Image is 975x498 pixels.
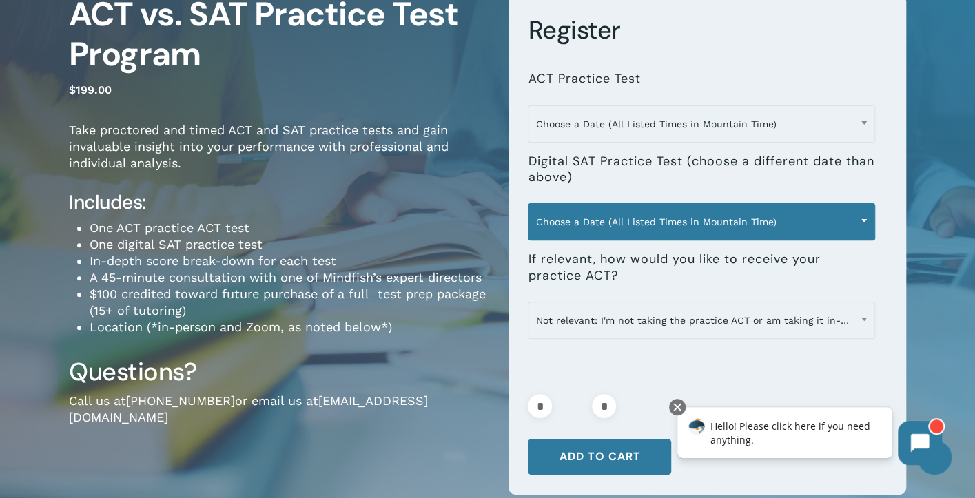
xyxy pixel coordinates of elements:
[90,220,488,236] li: One ACT practice ACT test
[69,356,488,388] h3: Questions?
[90,236,488,253] li: One digital SAT practice test
[528,154,875,186] label: Digital SAT Practice Test (choose a different date than above)
[556,394,588,418] input: Product quantity
[69,122,488,190] p: Take proctored and timed ACT and SAT practice tests and gain invaluable insight into your perform...
[528,439,671,475] button: Add to cart
[126,393,235,408] a: [PHONE_NUMBER]
[528,302,875,339] span: Not relevant: I'm not taking the practice ACT or am taking it in-person
[90,253,488,269] li: In-depth score break-down for each test
[90,319,488,335] li: Location (*in-person and Zoom, as noted below*)
[69,393,488,444] p: Call us at or email us at
[90,269,488,286] li: A 45-minute consultation with one of Mindfish’s expert directors
[528,251,875,284] label: If relevant, how would you like to receive your practice ACT?
[69,83,112,96] bdi: 199.00
[528,71,640,87] label: ACT Practice Test
[69,83,76,96] span: $
[90,286,488,319] li: $100 credited toward future purchase of a full test prep package (15+ of tutoring)
[69,190,488,215] h4: Includes:
[528,306,874,335] span: Not relevant: I'm not taking the practice ACT or am taking it in-person
[528,14,886,46] h3: Register
[528,105,875,143] span: Choose a Date (All Listed Times in Mountain Time)
[528,207,874,236] span: Choose a Date (All Listed Times in Mountain Time)
[663,396,956,479] iframe: Chatbot
[528,110,874,138] span: Choose a Date (All Listed Times in Mountain Time)
[528,203,875,240] span: Choose a Date (All Listed Times in Mountain Time)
